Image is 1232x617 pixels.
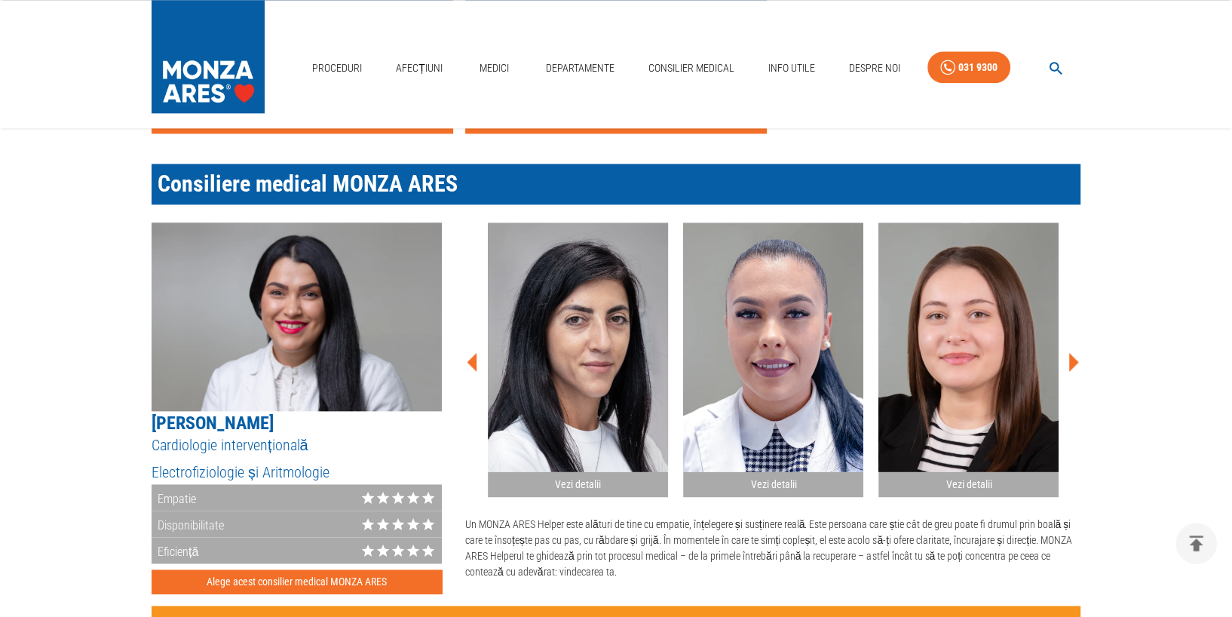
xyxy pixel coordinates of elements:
[390,53,449,84] a: Afecțiuni
[689,477,857,492] h2: Vezi detalii
[488,223,668,498] button: Vezi detalii
[540,53,621,84] a: Departamente
[642,53,740,84] a: Consilier Medical
[878,223,1059,498] button: Vezi detalii
[470,53,518,84] a: Medici
[494,477,662,492] h2: Vezi detalii
[152,537,198,563] div: Eficiență
[1175,523,1217,564] button: delete
[152,435,442,456] h5: Cardiologie intervențională
[152,569,442,594] button: Alege acest consilier medical MONZA ARES
[152,462,442,483] h5: Electrofiziologie și Aritmologie
[158,170,458,197] span: Consiliere medical MONZA ARES
[958,58,998,77] div: 031 9300
[152,411,442,435] h5: [PERSON_NAME]
[884,477,1053,492] h2: Vezi detalii
[927,51,1010,84] a: 031 9300
[306,53,368,84] a: Proceduri
[152,484,196,511] div: Empatie
[683,223,863,498] button: Vezi detalii
[762,53,821,84] a: Info Utile
[465,517,1080,580] p: Un MONZA ARES Helper este alături de tine cu empatie, înțelegere și susținere reală. Este persoan...
[842,53,906,84] a: Despre Noi
[152,511,224,537] div: Disponibilitate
